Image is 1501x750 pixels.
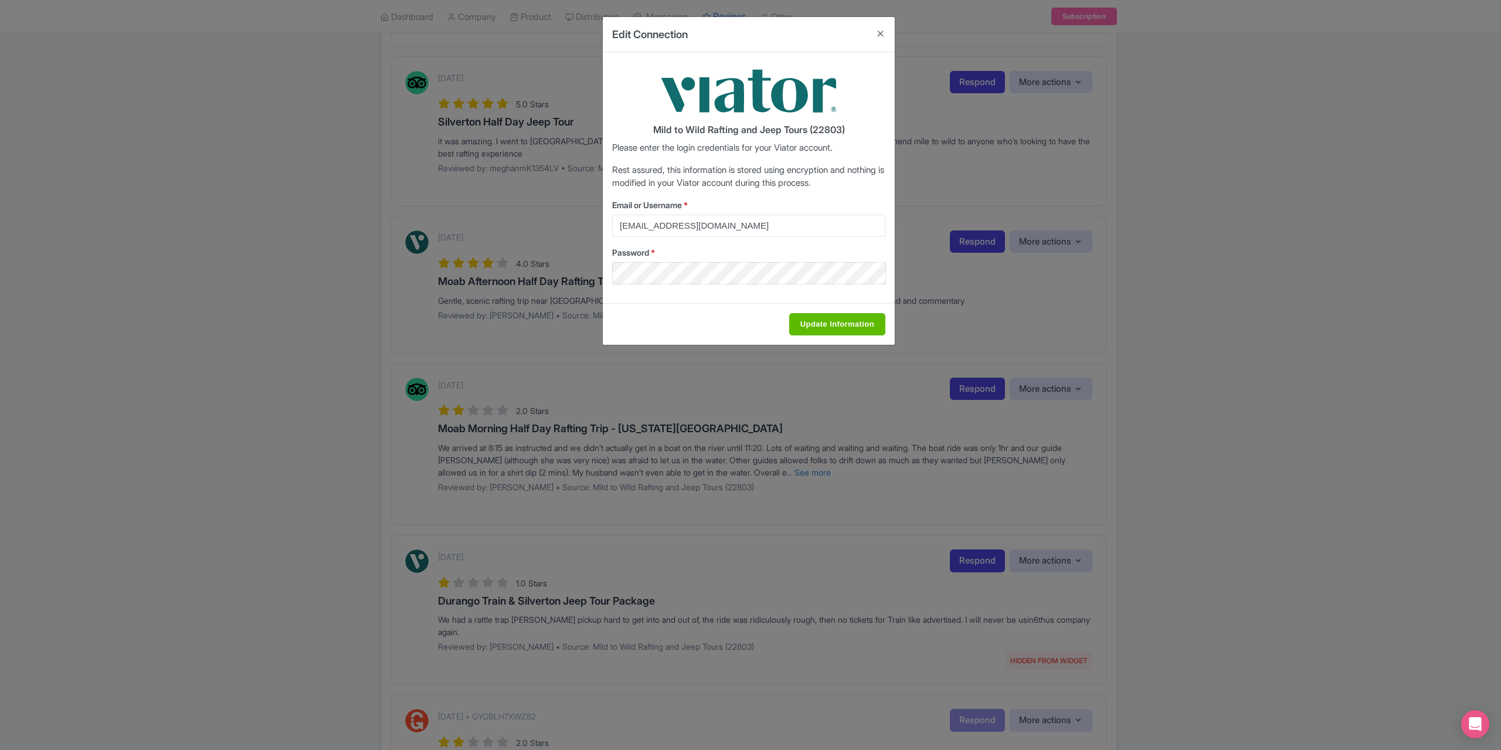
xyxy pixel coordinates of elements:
[612,125,885,135] h4: Mild to Wild Rafting and Jeep Tours (22803)
[867,17,895,50] button: Close
[612,26,688,42] h4: Edit Connection
[612,247,649,257] span: Password
[1461,710,1489,738] div: Open Intercom Messenger
[612,164,885,190] p: Rest assured, this information is stored using encryption and nothing is modified in your Viator ...
[612,200,682,210] span: Email or Username
[789,313,885,335] input: Update Information
[661,62,837,120] img: viator-9033d3fb01e0b80761764065a76b653a.png
[612,141,885,155] p: Please enter the login credentials for your Viator account.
